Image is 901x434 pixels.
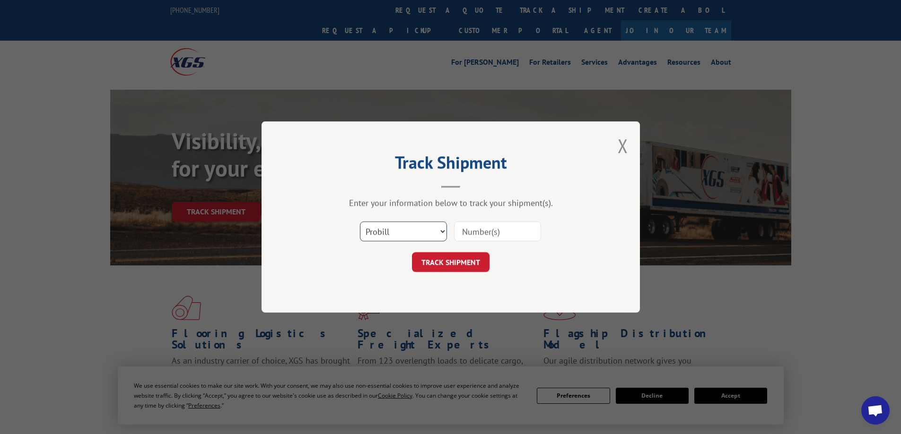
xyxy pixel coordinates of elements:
[309,197,593,208] div: Enter your information below to track your shipment(s).
[454,221,541,241] input: Number(s)
[309,156,593,174] h2: Track Shipment
[412,252,490,272] button: TRACK SHIPMENT
[618,133,628,158] button: Close modal
[861,396,890,425] div: Open chat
